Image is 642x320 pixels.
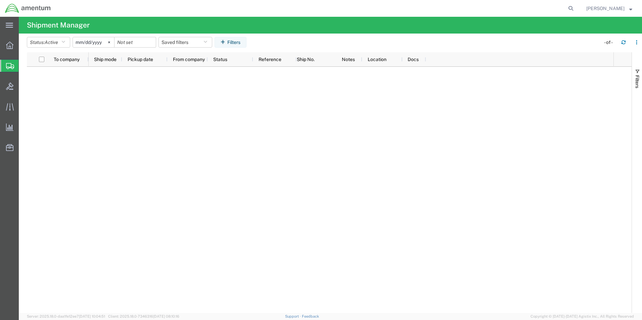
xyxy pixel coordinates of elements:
[27,314,105,318] span: Server: 2025.18.0-daa1fe12ee7
[635,75,640,88] span: Filters
[153,314,179,318] span: [DATE] 08:10:16
[285,314,302,318] a: Support
[213,57,227,62] span: Status
[5,3,51,13] img: logo
[531,314,634,319] span: Copyright © [DATE]-[DATE] Agistix Inc., All Rights Reserved
[302,314,319,318] a: Feedback
[94,57,117,62] span: Ship mode
[586,5,625,12] span: Joel Salinas
[128,57,153,62] span: Pickup date
[259,57,281,62] span: Reference
[604,39,616,46] div: - of -
[73,37,114,47] input: Not set
[173,57,205,62] span: From company
[54,57,80,62] span: To company
[79,314,105,318] span: [DATE] 10:04:51
[27,37,70,48] button: Status:Active
[368,57,386,62] span: Location
[342,57,355,62] span: Notes
[114,37,156,47] input: Not set
[45,40,58,45] span: Active
[158,37,212,48] button: Saved filters
[586,4,633,12] button: [PERSON_NAME]
[108,314,179,318] span: Client: 2025.18.0-7346316
[408,57,419,62] span: Docs
[27,17,90,34] h4: Shipment Manager
[215,37,246,48] button: Filters
[297,57,315,62] span: Ship No.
